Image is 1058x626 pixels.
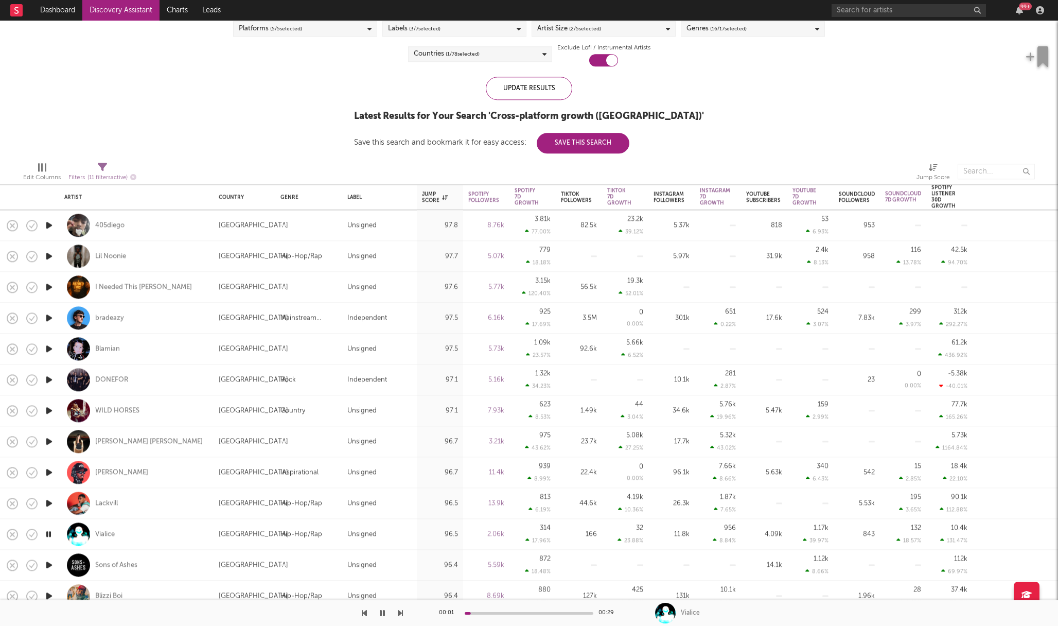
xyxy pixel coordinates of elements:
div: Latest Results for Your Search ' Cross-platform growth ([GEOGRAPHIC_DATA]) ' [354,110,704,123]
div: 11.8k [654,528,690,541]
div: 0.34 % [621,599,643,605]
div: 94.70 % [941,259,967,266]
div: 436.92 % [938,352,967,358]
div: Soundcloud 7D Growth [885,190,921,203]
div: 7.83k [839,312,875,324]
div: 11.27 % [527,599,551,605]
input: Search for artists [832,4,986,17]
div: 96.1k [654,466,690,479]
div: 10.1k [720,586,736,593]
div: Unsigned [347,219,377,232]
div: 6.19 % [528,506,551,513]
div: 19.3k [627,277,643,284]
a: DONEFOR [95,375,128,385]
div: 27.25 % [619,444,643,451]
div: 195 [910,494,921,500]
div: Label [347,194,407,200]
div: 1.45 % [900,599,921,605]
div: 953 [839,219,875,232]
div: 13.78 % [896,259,921,266]
div: 7.66k [719,463,736,469]
div: 5.76k [719,401,736,408]
div: 26.3k [654,497,690,510]
div: Spotify 7D Growth [515,187,539,206]
div: 43.02 % [710,444,736,451]
a: I Needed This [PERSON_NAME] [95,283,192,292]
div: 92.6k [561,343,597,355]
div: 14.1k [746,559,782,571]
div: Filters [68,171,136,184]
div: 1.09k [534,339,551,346]
div: Country [280,405,305,417]
div: 10.36 % [618,506,643,513]
div: 112k [954,555,967,562]
div: 975 [539,432,551,439]
div: 312k [954,308,967,315]
div: 43.62 % [525,444,551,451]
div: 97.5 [422,312,458,324]
a: Blamian [95,344,120,354]
div: 97.1 [422,405,458,417]
div: Country [219,194,265,200]
div: [GEOGRAPHIC_DATA] [219,436,288,448]
div: Unsigned [347,250,377,263]
div: 96.5 [422,528,458,541]
span: ( 5 / 5 selected) [270,23,302,35]
div: 7.93k [468,405,504,417]
div: 22.10 % [943,475,967,482]
div: 5.59k [468,559,504,571]
div: Spotify Listener 30D Growth [931,184,956,209]
div: [GEOGRAPHIC_DATA] [219,219,288,232]
div: 19.96 % [710,413,736,420]
div: 28 [913,586,921,593]
div: 0 [917,371,921,377]
a: Vialice [95,530,115,539]
a: 405diego [95,221,125,230]
div: [GEOGRAPHIC_DATA] [219,559,288,571]
div: 97.6 [422,281,458,293]
div: Unsigned [347,405,377,417]
div: 17.6k [746,312,782,324]
div: [GEOGRAPHIC_DATA] [219,590,288,602]
div: 116 [911,247,921,253]
div: 22.4k [561,466,597,479]
div: 97.5 [422,343,458,355]
div: 37.4k [951,586,967,593]
label: Exclude Lofi / Instrumental Artists [557,42,650,54]
div: 96.7 [422,466,458,479]
div: Unsigned [347,436,377,448]
div: 3.81k [535,216,551,222]
div: -40.01 % [939,382,967,389]
div: 7.65 % [714,506,736,513]
div: 292.27 % [939,321,967,327]
div: 120.40 % [522,290,551,297]
div: 813 [540,494,551,500]
div: 3.21k [468,436,504,448]
div: -5.38k [948,370,967,377]
div: 0 [639,463,643,470]
div: 82.5k [561,219,597,232]
div: [GEOGRAPHIC_DATA] [219,343,288,355]
div: 5.16k [468,374,504,386]
div: 39.12 % [619,228,643,235]
div: 5.47k [746,405,782,417]
div: 32.17 % [943,599,967,605]
div: 651 [725,308,736,315]
div: 542 [839,466,875,479]
div: [GEOGRAPHIC_DATA] [219,466,288,479]
button: Save This Search [537,133,629,153]
div: Filters(11 filters active) [68,159,136,188]
div: 623 [539,401,551,408]
div: 299 [909,308,921,315]
div: Vialice [681,608,700,618]
div: Unsigned [347,497,377,510]
div: 958 [839,250,875,263]
button: 99+ [1016,6,1023,14]
div: 925 [539,308,551,315]
div: 52.01 % [619,290,643,297]
div: 5.73k [951,432,967,439]
div: 15 [914,463,921,469]
div: Instagram Followers [654,191,684,203]
div: Independent [347,312,387,324]
div: 69.97 % [941,568,967,575]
